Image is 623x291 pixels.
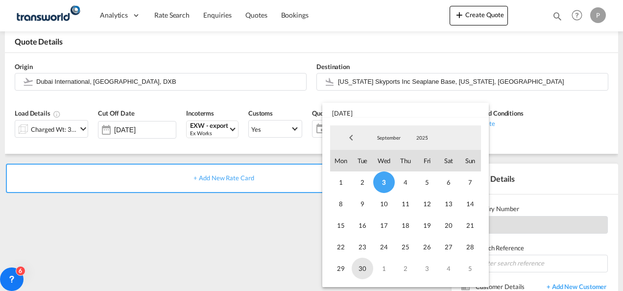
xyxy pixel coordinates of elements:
[373,150,395,171] span: Wed
[438,150,459,171] span: Sat
[330,150,352,171] span: Mon
[372,130,406,145] md-select: Month: September
[416,150,438,171] span: Fri
[341,128,361,147] span: Previous Month
[395,150,416,171] span: Thu
[459,150,481,171] span: Sun
[352,150,373,171] span: Tue
[407,134,438,141] span: 2025
[406,130,439,145] md-select: Year: 2025
[373,134,405,141] span: September
[322,103,489,118] span: [DATE]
